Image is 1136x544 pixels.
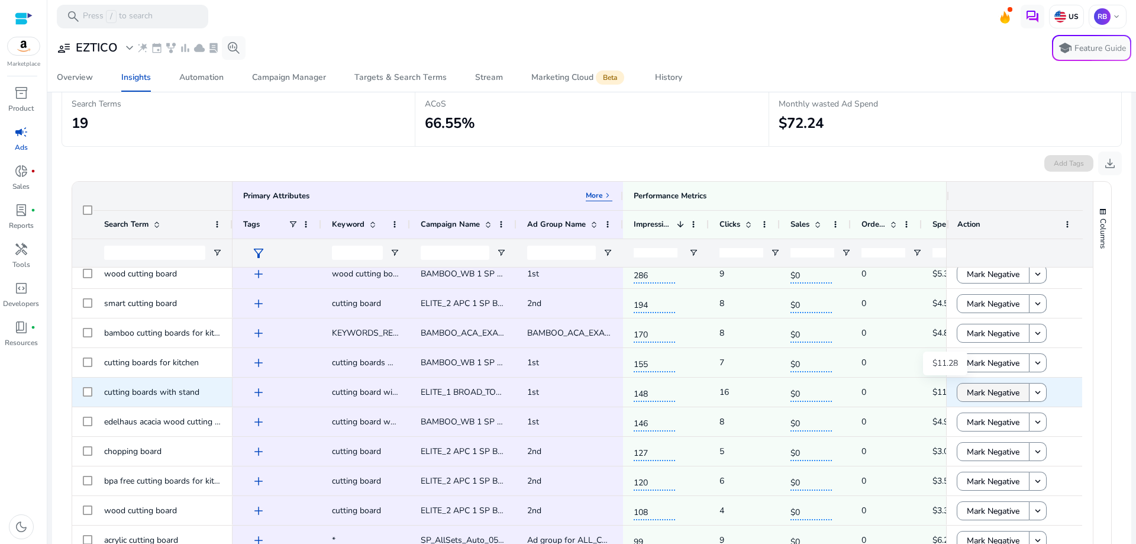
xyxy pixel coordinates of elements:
div: Marketing Cloud [531,73,627,82]
span: KEYWORDS_RELATED_TO_YOUR_PRODUCT_CATEGORY [332,327,546,339]
span: edelhaus acacia wood cutting board [104,416,236,427]
p: 8 [719,410,724,434]
span: Ad Group Name [527,219,586,230]
span: cutting board [332,475,381,487]
span: Mark Negative [967,410,1019,434]
span: Columns [1098,218,1108,249]
h2: 66.55% [425,115,759,132]
span: $0 [790,263,832,284]
p: Ads [15,142,28,153]
p: 16 [719,380,729,404]
mat-icon: keyboard_arrow_down [1032,446,1043,457]
span: Mark Negative [967,381,1019,405]
span: cutting board with stand [332,387,423,398]
span: expand_more [122,41,137,55]
span: event [151,42,163,54]
span: $0 [790,500,832,520]
span: school [1058,41,1072,55]
span: cutting boards for kitchen [104,357,199,368]
button: Open Filter Menu [689,248,698,257]
p: 0 [861,321,866,345]
span: Mark Negative [967,321,1019,346]
span: Keyword [332,219,364,230]
img: amazon.svg [8,37,40,55]
input: Search Term Filter Input [104,246,205,260]
span: 194 [634,293,675,313]
span: Mark Negative [967,499,1019,523]
p: Search Terms [72,98,405,110]
p: US [1066,12,1079,21]
span: cloud [193,42,205,54]
p: 0 [861,350,866,375]
span: 2nd [527,505,541,516]
span: fiber_manual_record [31,325,35,330]
p: Product [8,103,34,114]
span: Orders [861,219,885,230]
p: 0 [861,439,866,463]
button: Mark Negative [957,472,1029,491]
span: fiber_manual_record [31,169,35,173]
input: Campaign Name Filter Input [421,246,489,260]
h2: 19 [72,115,405,132]
span: 1st [527,416,539,427]
span: code_blocks [14,281,28,295]
span: $0 [790,471,832,491]
p: 5 [719,439,724,463]
span: / [106,10,117,23]
span: 120 [634,471,675,491]
span: 286 [634,263,675,284]
p: 9 [719,262,724,286]
h2: $72.24 [779,115,1112,132]
span: ELITE_1 BROAD_TOP_PICK [421,387,523,398]
span: bar_chart [179,42,191,54]
span: BAMBOO_WB 1 SP BR HV [421,416,522,427]
button: Mark Negative [957,353,1029,372]
span: filter_alt [251,246,266,260]
span: wand_stars [137,42,149,54]
div: Stream [475,73,503,82]
span: Tags [243,219,260,230]
span: chopping board [104,446,162,457]
p: 4 [719,498,724,523]
span: Impressions [634,219,672,230]
p: RB [1094,8,1111,25]
span: Beta [596,70,624,85]
button: Mark Negative [957,294,1029,313]
span: search_insights [227,41,241,55]
div: Primary Attributes [243,191,309,201]
span: user_attributes [57,41,71,55]
div: Targets & Search Terms [354,73,447,82]
div: Overview [57,73,93,82]
span: 2nd [527,475,541,487]
span: Mark Negative [967,292,1019,316]
span: 1st [527,387,539,398]
span: keyboard_arrow_right [603,191,612,200]
button: Open Filter Menu [496,248,506,257]
p: Marketplace [7,60,40,69]
p: $3.36 [932,498,953,523]
input: Ad Group Name Filter Input [527,246,596,260]
span: Sales [790,219,809,230]
p: $4.55 [932,291,953,316]
span: download [1103,156,1117,170]
span: search [66,9,80,24]
p: Feature Guide [1074,43,1126,54]
p: Tools [12,259,30,270]
span: add [251,326,266,340]
span: $0 [790,411,832,432]
span: cutting board wood [332,416,405,427]
p: 7 [719,350,724,375]
span: 1st [527,268,539,279]
button: search_insights [222,36,246,60]
p: $4.8 [932,321,948,345]
span: add [251,445,266,459]
span: Action [957,219,980,230]
span: Mark Negative [967,469,1019,494]
span: Spend [932,219,956,230]
mat-icon: keyboard_arrow_down [1032,387,1043,398]
span: 148 [634,382,675,402]
div: History [655,73,682,82]
p: Monthly wasted Ad Spend [779,98,1112,110]
span: 108 [634,500,675,520]
p: 8 [719,291,724,316]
